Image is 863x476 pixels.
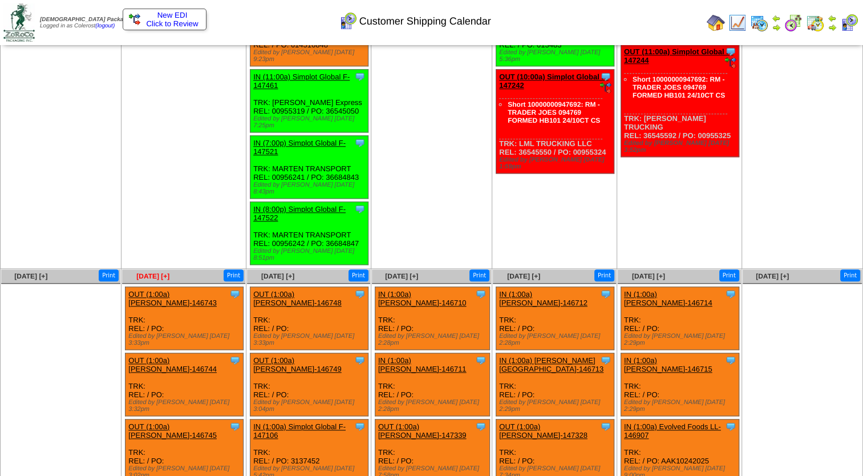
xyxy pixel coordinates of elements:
a: IN (1:00a) [PERSON_NAME][GEOGRAPHIC_DATA]-146713 [499,356,603,373]
img: arrowright.gif [828,23,837,32]
a: IN (1:00a) [PERSON_NAME]-146710 [378,290,467,307]
img: calendarprod.gif [750,14,768,32]
span: New EDI [157,11,188,19]
div: TRK: MARTEN TRANSPORT REL: 00956242 / PO: 36684847 [250,202,368,265]
img: Tooltip [600,354,611,366]
div: Edited by [PERSON_NAME] [DATE] 9:23pm [253,49,368,63]
span: [DEMOGRAPHIC_DATA] Packaging [40,17,135,23]
div: TRK: [PERSON_NAME] TRUCKING REL: 36545592 / PO: 00955325 [621,45,739,157]
a: OUT (1:00a) [PERSON_NAME]-147339 [378,422,467,439]
img: Tooltip [600,71,611,82]
div: TRK: MARTEN TRANSPORT REL: 00956241 / PO: 36684843 [250,136,368,199]
a: IN (1:00a) [PERSON_NAME]-146715 [624,356,712,373]
img: Tooltip [475,288,487,300]
img: arrowright.gif [772,23,781,32]
img: calendarblend.gif [784,14,803,32]
a: OUT (1:00a) [PERSON_NAME]-146748 [253,290,342,307]
img: Tooltip [354,71,366,82]
img: home.gif [707,14,725,32]
img: arrowleft.gif [772,14,781,23]
button: Print [349,269,368,281]
div: Edited by [PERSON_NAME] [DATE] 3:33pm [128,333,243,346]
span: [DATE] [+] [756,272,789,280]
img: Tooltip [600,421,611,432]
div: Edited by [PERSON_NAME] [DATE] 8:51pm [253,248,368,261]
a: IN (1:00a) Evolved Foods LL-146907 [624,422,721,439]
div: TRK: REL: / PO: [250,353,368,416]
div: Edited by [PERSON_NAME] [DATE] 3:04pm [253,399,368,413]
img: calendarinout.gif [806,14,824,32]
img: Tooltip [725,421,736,432]
img: Tooltip [475,354,487,366]
a: [DATE] [+] [261,272,294,280]
a: IN (1:00a) [PERSON_NAME]-146714 [624,290,712,307]
a: OUT (11:00a) Simplot Global F-147244 [624,47,733,64]
div: Edited by [PERSON_NAME] [DATE] 2:28pm [378,333,489,346]
div: TRK: REL: / PO: [621,353,739,416]
div: Edited by [PERSON_NAME] [DATE] 2:28pm [378,399,489,413]
a: IN (1:00a) Simplot Global F-147106 [253,422,346,439]
img: Tooltip [354,354,366,366]
div: Edited by [PERSON_NAME] [DATE] 2:29pm [499,399,614,413]
button: Print [840,269,860,281]
a: IN (1:00a) [PERSON_NAME]-146712 [499,290,588,307]
div: TRK: [PERSON_NAME] Express REL: 00955319 / PO: 36545050 [250,70,368,132]
img: zoroco-logo-small.webp [3,3,35,42]
div: Edited by [PERSON_NAME] [DATE] 2:29pm [624,333,739,346]
img: arrowleft.gif [828,14,837,23]
div: TRK: LML TRUCKING LLC REL: 36545550 / PO: 00955324 [496,70,614,174]
button: Print [99,269,119,281]
a: Short 10000000947692: RM - TRADER JOES 094769 FORMED HB101 24/10CT CS [633,75,725,99]
img: line_graph.gif [728,14,747,32]
a: [DATE] [+] [136,272,169,280]
img: Tooltip [354,203,366,215]
a: OUT (10:00a) Simplot Global F-147242 [499,72,608,90]
img: EDI [725,57,736,68]
div: Edited by [PERSON_NAME] [DATE] 1:59pm [499,156,614,170]
img: Tooltip [725,288,736,300]
a: OUT (1:00a) [PERSON_NAME]-146749 [253,356,342,373]
img: ediSmall.gif [129,14,140,25]
div: TRK: REL: / PO: [125,353,244,416]
button: Print [594,269,614,281]
img: calendarcustomer.gif [840,14,858,32]
div: TRK: REL: / PO: [375,287,489,350]
a: IN (7:00p) Simplot Global F-147521 [253,139,346,156]
div: Edited by [PERSON_NAME] [DATE] 3:33pm [253,333,368,346]
button: Print [469,269,489,281]
div: Edited by [PERSON_NAME] [DATE] 5:36pm [499,49,614,63]
img: Tooltip [725,46,736,57]
div: Edited by [PERSON_NAME] [DATE] 8:43pm [253,181,368,195]
span: Click to Review [129,19,200,28]
img: Tooltip [229,421,241,432]
img: EDI [600,82,611,94]
div: TRK: REL: / PO: [375,353,489,416]
img: Tooltip [354,288,366,300]
div: Edited by [PERSON_NAME] [DATE] 3:52pm [624,140,739,154]
a: New EDI Click to Review [129,11,200,28]
img: Tooltip [600,288,611,300]
img: Tooltip [229,288,241,300]
a: OUT (1:00a) [PERSON_NAME]-146745 [128,422,217,439]
img: Tooltip [354,421,366,432]
span: Logged in as Colerost [40,17,135,29]
div: TRK: REL: / PO: [125,287,244,350]
a: [DATE] [+] [507,272,540,280]
a: [DATE] [+] [385,272,418,280]
a: [DATE] [+] [14,272,47,280]
div: TRK: REL: / PO: [496,287,614,350]
img: Tooltip [725,354,736,366]
div: Edited by [PERSON_NAME] [DATE] 3:32pm [128,399,243,413]
div: Edited by [PERSON_NAME] [DATE] 7:25pm [253,115,368,129]
img: Tooltip [475,421,487,432]
a: IN (1:00a) [PERSON_NAME]-146711 [378,356,467,373]
a: [DATE] [+] [632,272,665,280]
img: Tooltip [354,137,366,148]
div: TRK: REL: / PO: [496,353,614,416]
